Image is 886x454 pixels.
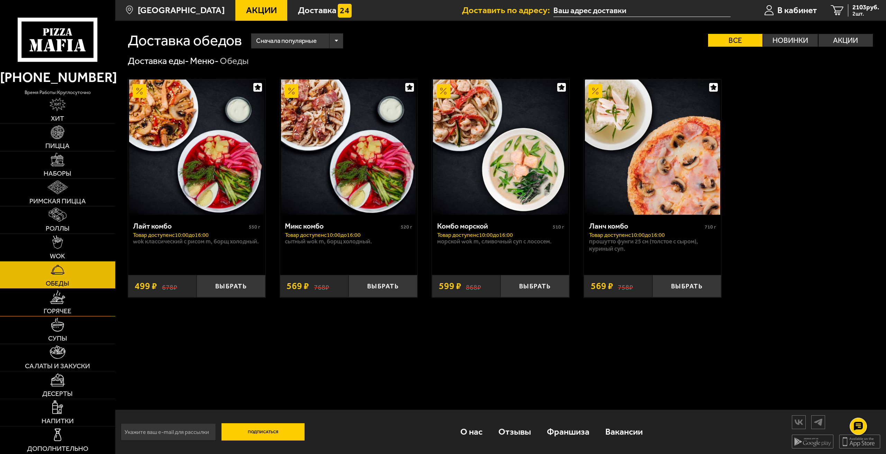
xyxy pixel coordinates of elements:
button: Выбрать [652,275,721,297]
span: [GEOGRAPHIC_DATA] [138,6,225,15]
span: WOK [50,253,65,260]
label: Все [708,34,762,47]
img: 15daf4d41897b9f0e9f617042186c801.svg [338,4,352,18]
span: 2 шт. [852,11,879,17]
span: Товар доступен [437,232,476,238]
a: АкционныйЛайт комбо [128,80,265,215]
span: c 10:00 до 16:00 [324,232,361,238]
div: Комбо морской [437,222,551,231]
span: Сначала популярные [256,32,317,50]
span: Супы [48,335,67,342]
span: 520 г [401,224,412,230]
span: Напитки [42,418,74,425]
button: Выбрать [349,275,417,297]
input: Укажите ваш e-mail для рассылки [121,423,216,441]
img: Микс комбо [281,80,416,215]
label: Акции [819,34,873,47]
a: Вакансии [597,417,651,447]
img: Комбо морской [433,80,568,215]
div: Обеды [220,55,248,67]
span: c 10:00 до 16:00 [172,232,209,238]
span: Пицца [45,142,70,149]
span: 599 ₽ [439,281,461,291]
span: Хит [51,115,64,122]
span: Доставка [298,6,336,15]
span: Санкт-Петербург, Комендантский проспект, 25к1 [553,4,731,17]
p: Wok классический с рисом M, Борщ холодный. [133,238,260,245]
a: АкционныйКомбо морской [432,80,569,215]
h1: Доставка обедов [128,33,242,48]
span: Доставить по адресу: [462,6,553,15]
div: Лайт комбо [133,222,247,231]
img: Лайт комбо [129,80,264,215]
s: 768 ₽ [314,281,329,291]
span: 569 ₽ [287,281,309,291]
span: Дополнительно [27,445,88,452]
img: tg [812,416,825,428]
a: О нас [452,417,490,447]
span: 710 г [705,224,716,230]
img: Акционный [133,84,146,98]
span: В кабинет [777,6,817,15]
button: Подписаться [221,423,305,441]
span: Горячее [44,308,71,315]
div: Ланч комбо [589,222,703,231]
a: Франшиза [539,417,597,447]
img: Ланч комбо [585,80,720,215]
span: Десерты [42,390,73,397]
span: Обеды [46,280,69,287]
img: Акционный [284,84,298,98]
span: Товар доступен [285,232,324,238]
input: Ваш адрес доставки [553,4,731,17]
span: 569 ₽ [591,281,613,291]
p: Прошутто Фунги 25 см (толстое с сыром), Куриный суп. [589,238,716,253]
s: 868 ₽ [466,281,481,291]
img: Акционный [588,84,602,98]
span: 499 ₽ [135,281,157,291]
p: Сытный Wok M, Борщ холодный. [285,238,412,245]
a: АкционныйМикс комбо [280,80,417,215]
span: Товар доступен [133,232,172,238]
a: Доставка еды- [128,55,189,66]
span: Товар доступен [589,232,628,238]
a: Меню- [190,55,219,66]
span: Римская пицца [29,198,86,205]
span: 2103 руб. [852,4,879,11]
a: Отзывы [490,417,539,447]
button: Выбрать [500,275,569,297]
span: Наборы [44,170,71,177]
span: Роллы [46,225,70,232]
img: Акционный [436,84,450,98]
span: c 10:00 до 16:00 [628,232,665,238]
span: 550 г [249,224,260,230]
a: АкционныйЛанч комбо [584,80,721,215]
img: vk [792,416,805,428]
s: 758 ₽ [618,281,633,291]
span: Салаты и закуски [25,363,90,370]
div: Микс комбо [285,222,399,231]
span: Акции [246,6,277,15]
span: 510 г [553,224,564,230]
label: Новинки [763,34,817,47]
s: 678 ₽ [162,281,177,291]
p: Морской Wok M, Сливочный суп с лососем. [437,238,564,245]
span: c 10:00 до 16:00 [476,232,513,238]
button: Выбрать [197,275,265,297]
